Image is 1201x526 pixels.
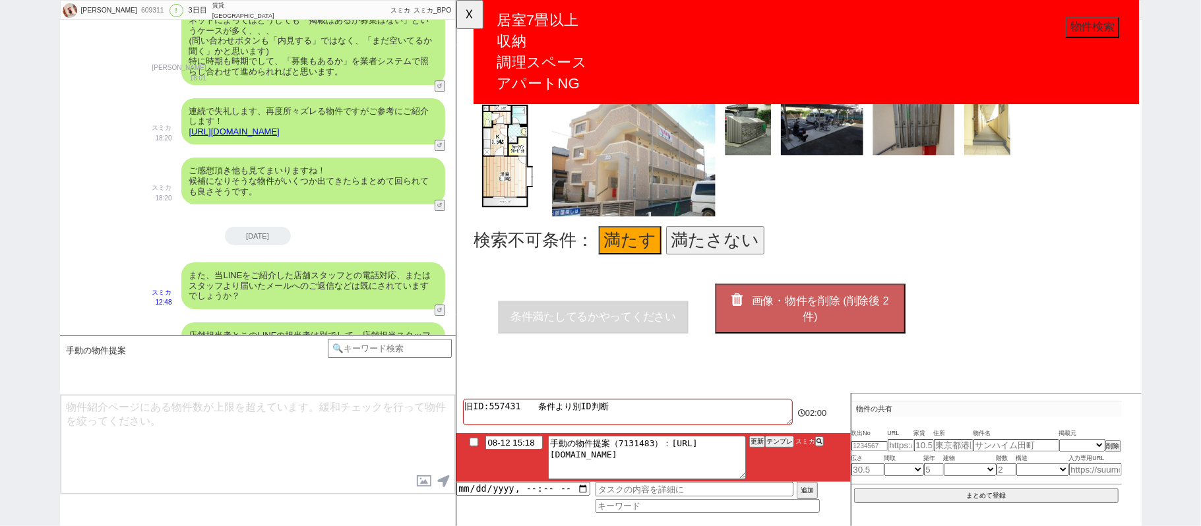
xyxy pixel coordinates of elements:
[973,439,1059,452] input: サンハイム田町
[888,439,914,452] input: https://suumo.jp/chintai/jnc_000022489271
[914,428,934,439] span: 家賃
[390,7,410,14] span: スミカ
[289,101,338,167] img: 1754979545919_7589744_2.jpg
[317,317,465,347] span: 画像・物件を削除 (削除後 2 件)
[152,183,172,193] p: スミカ
[1069,453,1122,464] span: 入力専用URL
[152,287,172,298] p: スミカ
[414,7,452,14] span: スミカ_BPO
[851,463,884,476] input: 30.5
[169,4,183,17] div: !
[137,5,167,16] div: 609311
[797,482,818,499] button: 追加
[934,428,973,439] span: 住所
[278,305,483,359] button: 画像・物件を削除 (削除後 2 件)
[997,453,1016,464] span: 階数
[934,439,973,452] input: 東京都港区海岸３
[1016,453,1069,464] span: 構造
[212,1,278,20] div: 賃貸[GEOGRAPHIC_DATA][PERSON_NAME]店
[884,453,924,464] span: 間取
[854,488,1119,503] button: まとめて登録
[153,243,220,274] button: 満たす
[67,345,127,356] span: 手動の物件提案
[914,439,934,452] input: 10.5
[851,401,1122,417] p: 物件の共有
[225,227,291,245] div: [DATE]
[1069,463,1122,476] input: https://suumo.jp/chintai/jnc_000022489271
[435,305,445,316] button: ↺
[181,322,445,369] div: 店舗担当者とこのLINEの担当者は別でして、店舗担当スタッフがいるようでしたら二重対応にならないように事前に伺えればと思います。
[596,499,820,513] input: キーワード
[1059,428,1077,439] span: 掲載元
[152,193,172,204] p: 18:20
[435,80,445,92] button: ↺
[851,453,884,464] span: 広さ
[448,101,536,167] img: 1754979545919_7589744_4.jpg
[924,463,944,476] input: 5
[181,158,445,204] div: ご感想頂き他も見てまいりますね！ 候補になりそうな物件がいくつか出てきたらまとめて回られても良さそうです。
[103,101,279,233] img: 1754979545919_7589744_1.jpg
[805,408,827,418] span: 02:00
[435,200,445,211] button: ↺
[924,453,944,464] span: 築年
[181,98,445,145] div: 連続で失礼します、再度所々ズレる物件ですがご参考にご紹介します！
[18,248,148,268] span: 検索不可条件：
[189,127,280,136] a: [URL][DOMAIN_NAME]
[435,140,445,151] button: ↺
[749,436,765,448] button: 更新
[349,101,437,167] img: 1754979545919_7589744_3.jpg
[997,463,1016,476] input: 2
[765,436,794,448] button: テンプレ
[888,428,914,439] span: URL
[226,243,331,274] button: 満たさない
[1105,440,1121,452] button: 削除
[79,5,137,16] div: [PERSON_NAME]
[328,339,452,358] input: 🔍キーワード検索
[152,297,172,308] p: 12:48
[851,428,888,439] span: 吹出No
[152,73,206,84] p: 18:01
[181,262,445,309] div: また、当LINEをご紹介した店舗スタッフとの電話対応、またはスタッフより届いたメールへのご返信などは既にされていますでしょうか？
[973,428,1059,439] span: 物件名
[152,123,172,133] p: スミカ
[152,133,172,144] p: 18:20
[63,3,77,18] img: 0hHmAh8Z5KF0JsEQmiHtNpfBxBFChPYE5QRSJQdF0XG3sCc1ESQHJdIQxFSHtRJFcTSXRZJVgRQHpOahRXAS42cVoVKDEUWi1...
[944,453,997,464] span: 建物
[851,441,888,451] input: 1234567
[152,63,206,73] p: [PERSON_NAME]
[794,438,815,445] span: スミカ
[189,5,207,16] div: 3日目
[655,18,713,41] button: 物件検索
[546,101,596,167] img: 1754979545919_7589744_5.jpg
[45,324,249,359] button: 条件満たしてるかやってください
[18,101,92,233] img: 1754979545919_7589744_0.jpg
[596,482,793,496] input: タスクの内容を詳細に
